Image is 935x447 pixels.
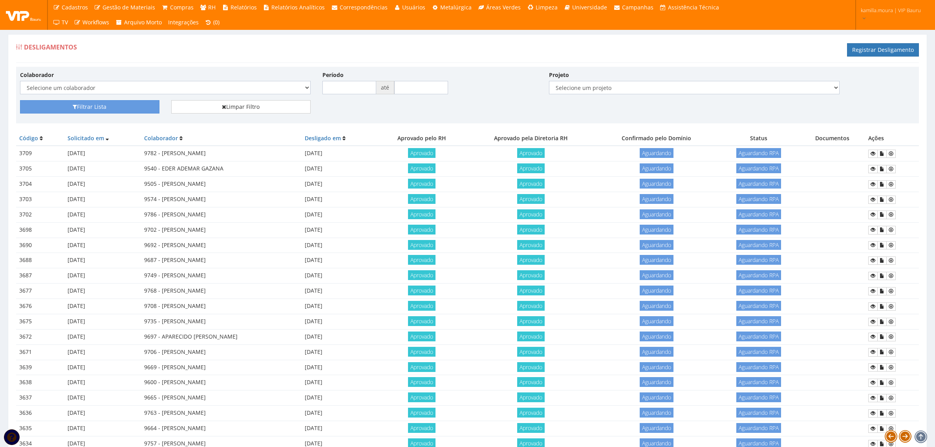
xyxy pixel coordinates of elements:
[886,394,896,402] a: Ficha Devolução EPIS
[886,150,896,158] a: Ficha Devolução EPIS
[736,301,781,311] span: Aguardando RPA
[16,406,64,421] td: 3636
[302,375,377,390] td: [DATE]
[466,131,595,146] th: Aprovado pela Diretoria RH
[877,287,887,295] a: Documentos
[877,150,887,158] a: Documentos
[861,6,921,14] span: kamilla.moura | VIP Bauru
[50,15,71,30] a: TV
[736,209,781,219] span: Aguardando RPA
[517,392,545,402] span: Aprovado
[141,360,302,375] td: 9669 - [PERSON_NAME]
[141,314,302,329] td: 9735 - [PERSON_NAME]
[64,268,141,284] td: [DATE]
[16,192,64,207] td: 3703
[62,18,68,26] span: TV
[877,180,887,189] a: Documentos
[640,163,673,173] span: Aguardando
[408,240,435,250] span: Aprovado
[877,379,887,387] a: Documentos
[141,375,302,390] td: 9600 - [PERSON_NAME]
[877,318,887,326] a: Documentos
[640,225,673,234] span: Aguardando
[517,240,545,250] span: Aprovado
[16,146,64,161] td: 3709
[640,148,673,158] span: Aguardando
[16,314,64,329] td: 3675
[877,226,887,234] a: Documentos
[16,299,64,314] td: 3676
[886,363,896,372] a: Ficha Devolução EPIS
[16,222,64,238] td: 3698
[886,211,896,219] a: Ficha Devolução EPIS
[171,100,311,114] a: Limpar Filtro
[640,194,673,204] span: Aguardando
[141,222,302,238] td: 9702 - [PERSON_NAME]
[64,375,141,390] td: [DATE]
[886,425,896,433] a: Ficha Devolução EPIS
[408,270,435,280] span: Aprovado
[877,333,887,341] a: Documentos
[517,301,545,311] span: Aprovado
[536,4,558,11] span: Limpeza
[517,423,545,433] span: Aprovado
[64,314,141,329] td: [DATE]
[6,9,41,21] img: logo
[302,406,377,421] td: [DATE]
[736,225,781,234] span: Aguardando RPA
[408,316,435,326] span: Aprovado
[408,377,435,387] span: Aprovado
[486,4,521,11] span: Áreas Verdes
[640,301,673,311] span: Aguardando
[736,408,781,418] span: Aguardando RPA
[408,332,435,341] span: Aprovado
[517,179,545,189] span: Aprovado
[16,177,64,192] td: 3704
[16,268,64,284] td: 3687
[517,148,545,158] span: Aprovado
[886,379,896,387] a: Ficha Devolução EPIS
[886,348,896,356] a: Ficha Devolução EPIS
[886,409,896,418] a: Ficha Devolução EPIS
[736,362,781,372] span: Aguardando RPA
[141,406,302,421] td: 9763 - [PERSON_NAME]
[64,253,141,268] td: [DATE]
[886,241,896,249] a: Ficha Devolução EPIS
[141,207,302,222] td: 9786 - [PERSON_NAME]
[302,390,377,406] td: [DATE]
[408,163,435,173] span: Aprovado
[408,392,435,402] span: Aprovado
[340,4,388,11] span: Correspondências
[64,222,141,238] td: [DATE]
[64,344,141,360] td: [DATE]
[408,148,435,158] span: Aprovado
[20,100,159,114] button: Filtrar Lista
[64,406,141,421] td: [DATE]
[440,4,472,11] span: Metalúrgica
[302,329,377,344] td: [DATE]
[622,4,653,11] span: Campanhas
[102,4,155,11] span: Gestão de Materiais
[208,4,216,11] span: RH
[736,316,781,326] span: Aguardando RPA
[408,255,435,265] span: Aprovado
[886,333,896,341] a: Ficha Devolução EPIS
[886,287,896,295] a: Ficha Devolução EPIS
[886,180,896,189] a: Ficha Devolução EPIS
[886,256,896,265] a: Ficha Devolução EPIS
[886,302,896,311] a: Ficha Devolução EPIS
[408,301,435,311] span: Aprovado
[16,421,64,436] td: 3635
[302,344,377,360] td: [DATE]
[141,253,302,268] td: 9687 - [PERSON_NAME]
[572,4,607,11] span: Universidade
[877,302,887,311] a: Documentos
[165,15,202,30] a: Integrações
[302,253,377,268] td: [DATE]
[877,211,887,219] a: Documentos
[877,394,887,402] a: Documentos
[640,408,673,418] span: Aguardando
[302,207,377,222] td: [DATE]
[202,15,223,30] a: (0)
[408,362,435,372] span: Aprovado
